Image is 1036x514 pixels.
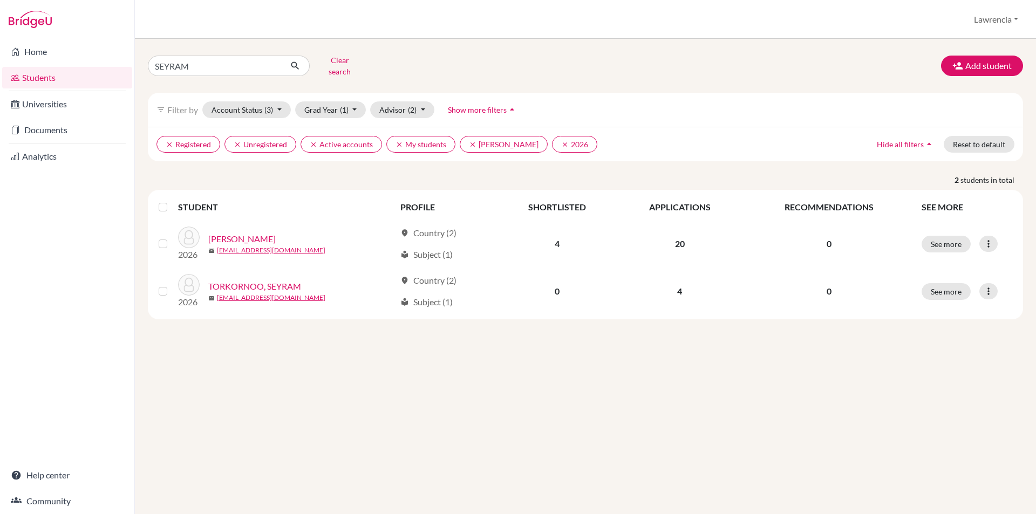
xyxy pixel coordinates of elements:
[156,105,165,114] i: filter_list
[224,136,296,153] button: clearUnregistered
[617,220,742,268] td: 20
[749,237,909,250] p: 0
[617,194,742,220] th: APPLICATIONS
[2,464,132,486] a: Help center
[469,141,476,148] i: clear
[955,174,960,186] strong: 2
[178,227,200,248] img: Kwami, Seyram Jarrod
[969,9,1023,30] button: Lawrencia
[178,296,200,309] p: 2026
[400,298,409,306] span: local_library
[497,194,617,220] th: SHORTLISTED
[310,52,370,80] button: Clear search
[497,268,617,315] td: 0
[408,105,417,114] span: (2)
[507,104,517,115] i: arrow_drop_up
[2,146,132,167] a: Analytics
[178,194,394,220] th: STUDENT
[156,136,220,153] button: clearRegistered
[310,141,317,148] i: clear
[166,141,173,148] i: clear
[400,229,409,237] span: location_on
[208,280,301,293] a: TORKORNOO, SEYRAM
[460,136,548,153] button: clear[PERSON_NAME]
[2,93,132,115] a: Universities
[394,194,497,220] th: PROFILE
[217,245,325,255] a: [EMAIL_ADDRESS][DOMAIN_NAME]
[217,293,325,303] a: [EMAIL_ADDRESS][DOMAIN_NAME]
[400,274,456,287] div: Country (2)
[922,283,971,300] button: See more
[208,248,215,254] span: mail
[264,105,273,114] span: (3)
[960,174,1023,186] span: students in total
[148,56,282,76] input: Find student by name...
[400,276,409,285] span: location_on
[208,295,215,301] span: mail
[370,101,434,118] button: Advisor(2)
[2,119,132,141] a: Documents
[178,248,200,261] p: 2026
[439,101,527,118] button: Show more filtersarrow_drop_up
[400,250,409,259] span: local_library
[178,274,200,296] img: TORKORNOO, SEYRAM
[941,56,1023,76] button: Add student
[561,141,569,148] i: clear
[617,268,742,315] td: 4
[400,227,456,239] div: Country (2)
[552,136,597,153] button: clear2026
[448,105,507,114] span: Show more filters
[9,11,52,28] img: Bridge-U
[749,285,909,298] p: 0
[400,296,453,309] div: Subject (1)
[2,41,132,63] a: Home
[2,67,132,88] a: Students
[234,141,241,148] i: clear
[202,101,291,118] button: Account Status(3)
[497,220,617,268] td: 4
[400,248,453,261] div: Subject (1)
[396,141,403,148] i: clear
[208,232,276,245] a: [PERSON_NAME]
[915,194,1019,220] th: SEE MORE
[301,136,382,153] button: clearActive accounts
[340,105,349,114] span: (1)
[295,101,366,118] button: Grad Year(1)
[386,136,455,153] button: clearMy students
[924,139,935,149] i: arrow_drop_up
[2,490,132,512] a: Community
[944,136,1014,153] button: Reset to default
[743,194,915,220] th: RECOMMENDATIONS
[868,136,944,153] button: Hide all filtersarrow_drop_up
[877,140,924,149] span: Hide all filters
[922,236,971,252] button: See more
[167,105,198,115] span: Filter by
